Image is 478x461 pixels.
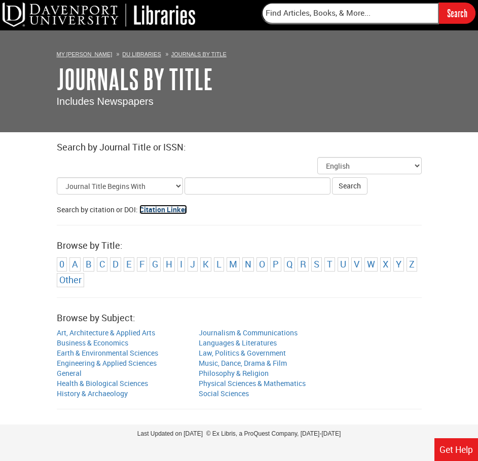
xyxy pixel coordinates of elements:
[57,389,128,398] a: History & Archaeology
[122,51,161,57] a: DU Libraries
[199,328,298,337] a: Journalism & Communications
[3,3,195,27] img: DU Libraries
[242,257,254,272] li: Browse by letter
[199,338,277,348] a: Languages & Literatures
[139,258,144,270] a: Browse by F
[57,94,422,109] p: Includes Newspapers
[57,257,67,272] li: Browse by letter
[311,257,322,272] li: Browse by letter
[214,257,224,272] li: Browse by letter
[434,438,478,461] a: Get Help
[199,348,286,358] a: Law, Politics & Government
[166,258,172,270] a: Browse by H
[180,258,182,270] a: Browse by I
[338,257,349,272] li: Browse by letter
[163,257,175,272] li: Browse by letter
[286,258,292,270] a: Browse by Q
[298,257,309,272] li: Browse by letter
[97,257,107,272] li: Browse by letter
[152,258,158,270] a: Browse by G
[203,258,209,270] a: Browse by K
[57,368,82,378] a: General
[300,258,306,270] a: Browse by R
[270,257,281,272] li: Browse by letter
[364,257,378,272] li: Browse by letter
[273,258,279,270] a: Browse by P
[99,258,105,270] a: Browse by C
[59,258,64,270] a: Browse by 0
[393,257,404,272] li: Browse by letter
[245,258,251,270] a: Browse by N
[110,257,121,272] li: Browse by letter
[199,378,306,388] a: Physical Sciences & Mathematics
[200,257,211,272] li: Browse by letter
[190,258,195,270] a: Browse by J
[409,258,415,270] a: Browse by Z
[259,258,265,270] a: Browse by O
[57,51,113,57] a: My [PERSON_NAME]
[188,257,198,272] li: Browse by letter
[57,358,157,368] a: Engineering & Applied Sciences
[86,258,92,270] a: Browse by B
[171,51,227,57] a: Journals By Title
[227,257,240,272] li: Browse by letter
[57,338,128,348] a: Business & Economics
[57,378,148,388] a: Health & Biological Sciences
[324,257,335,272] li: Browse by letter
[137,257,147,272] li: Browse by letter
[256,257,268,272] li: Browse by letter
[57,49,422,59] ol: Breadcrumbs
[439,3,475,23] input: Search
[57,313,422,323] h2: Browse by Subject:
[59,274,82,286] a: Browse by other
[199,368,269,378] a: Philosophy & Religion
[126,258,132,270] a: Browse by E
[262,3,439,24] input: Find Articles, Books, & More...
[380,257,391,272] li: Browse by letter
[327,258,333,270] a: Browse by T
[57,241,422,251] h2: Browse by Title:
[124,257,134,272] li: Browse by letter
[396,258,401,270] a: Browse by Y
[83,257,94,272] li: Browse by letter
[57,348,158,358] a: Earth & Environmental Sciences
[199,389,249,398] a: Social Sciences
[340,258,346,270] a: Browse by U
[229,258,237,270] a: Browse by M
[69,257,81,272] li: Browse by letter
[57,63,213,95] a: Journals By Title
[407,257,417,272] li: Browse by letter
[332,177,367,195] button: Search
[354,258,359,270] a: Browse by V
[199,358,287,368] a: Music, Dance, Drama & Film
[314,258,319,270] a: Browse by S
[72,258,78,270] a: Browse by A
[57,205,138,214] span: Search by citation or DOI:
[113,258,119,270] a: Browse by D
[57,142,422,152] h2: Search by Journal Title or ISSN:
[139,205,187,214] a: Citation Linker
[383,258,388,270] a: Browse by X
[216,258,222,270] a: Browse by L
[351,257,362,272] li: Browse by letter
[284,257,295,272] li: Browse by letter
[177,257,185,272] li: Browse by letter
[57,328,155,337] a: Art, Architecture & Applied Arts
[150,257,161,272] li: Browse by letter
[367,258,375,270] a: Browse by W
